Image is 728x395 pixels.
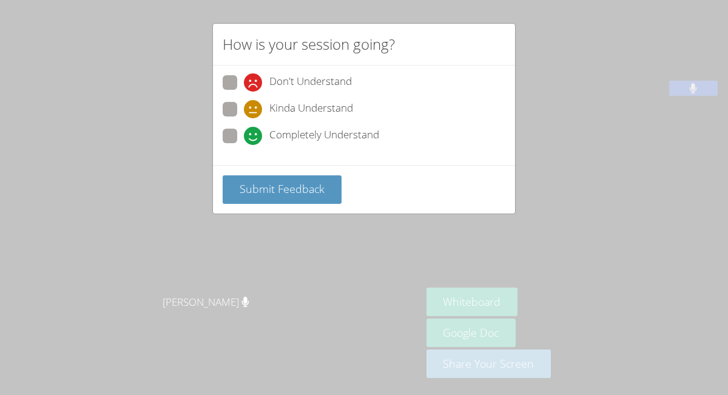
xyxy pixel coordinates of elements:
[269,73,352,92] span: Don't Understand
[269,100,353,118] span: Kinda Understand
[223,175,342,204] button: Submit Feedback
[269,127,379,145] span: Completely Understand
[240,181,325,196] span: Submit Feedback
[223,33,395,55] h2: How is your session going?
